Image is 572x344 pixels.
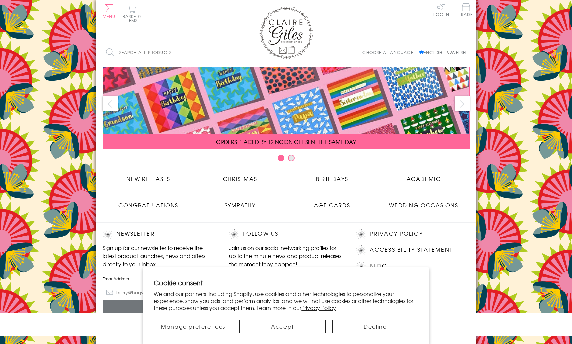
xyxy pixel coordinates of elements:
[278,155,284,161] button: Carousel Page 1 (Current Slide)
[447,50,452,54] input: Welsh
[194,196,286,209] a: Sympathy
[286,196,378,209] a: Age Cards
[223,175,257,183] span: Christmas
[229,244,343,268] p: Join us on our social networking profiles for up to the minute news and product releases the mome...
[389,201,458,209] span: Wedding Occasions
[316,175,348,183] span: Birthdays
[362,49,418,55] p: Choose a language:
[229,229,343,239] h2: Follow Us
[103,154,470,165] div: Carousel Pagination
[286,170,378,183] a: Birthdays
[314,201,350,209] span: Age Cards
[103,170,194,183] a: New Releases
[370,245,453,254] a: Accessibility Statement
[378,196,470,209] a: Wedding Occasions
[370,262,387,271] a: Blog
[103,229,216,239] h2: Newsletter
[103,13,116,19] span: Menu
[213,45,219,60] input: Search
[259,7,313,59] img: Claire Giles Greetings Cards
[455,96,470,111] button: next
[433,3,449,16] a: Log In
[154,320,233,333] button: Manage preferences
[288,155,295,161] button: Carousel Page 2
[459,3,473,16] span: Trade
[239,320,326,333] button: Accept
[126,13,141,23] span: 0 items
[126,175,170,183] span: New Releases
[103,300,216,315] input: Subscribe
[447,49,466,55] label: Welsh
[118,201,178,209] span: Congratulations
[459,3,473,18] a: Trade
[370,229,423,238] a: Privacy Policy
[123,5,141,22] button: Basket0 items
[419,49,446,55] label: English
[154,278,418,287] h2: Cookie consent
[332,320,418,333] button: Decline
[194,170,286,183] a: Christmas
[419,50,424,54] input: English
[103,4,116,18] button: Menu
[161,322,225,330] span: Manage preferences
[103,244,216,268] p: Sign up for our newsletter to receive the latest product launches, news and offers directly to yo...
[216,138,356,146] span: ORDERS PLACED BY 12 NOON GET SENT THE SAME DAY
[225,201,256,209] span: Sympathy
[407,175,441,183] span: Academic
[154,290,418,311] p: We and our partners, including Shopify, use cookies and other technologies to personalize your ex...
[103,285,216,300] input: harry@hogwarts.edu
[103,196,194,209] a: Congratulations
[103,96,118,111] button: prev
[103,276,216,282] label: Email Address
[103,45,219,60] input: Search all products
[301,304,336,312] a: Privacy Policy
[378,170,470,183] a: Academic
